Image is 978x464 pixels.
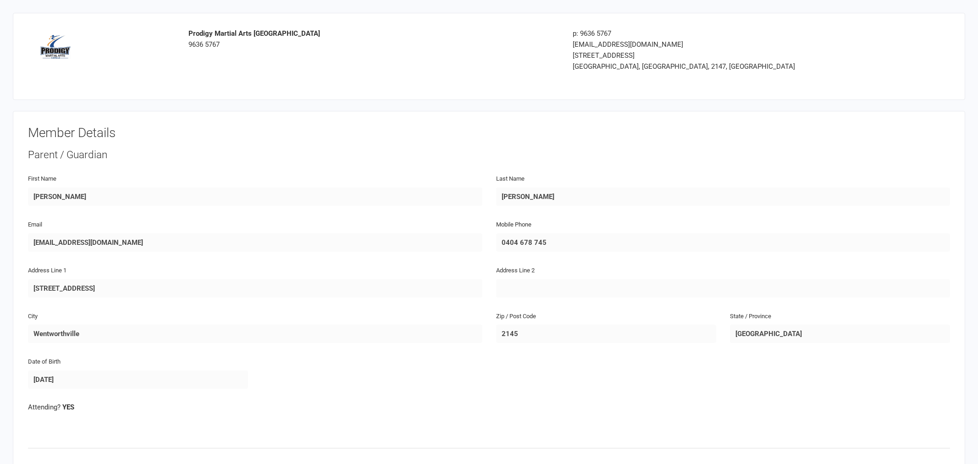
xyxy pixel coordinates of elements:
span: Attending? [28,403,61,411]
label: Mobile Phone [496,220,531,230]
label: City [28,312,38,321]
div: 9636 5767 [188,28,559,50]
div: [STREET_ADDRESS] [573,50,866,61]
label: Address Line 2 [496,266,535,276]
label: Zip / Post Code [496,312,536,321]
label: Last Name [496,174,525,184]
label: Address Line 1 [28,266,66,276]
div: p: 9636 5767 [573,28,866,39]
h3: Member Details [28,126,950,140]
label: First Name [28,174,56,184]
strong: Prodigy Martial Arts [GEOGRAPHIC_DATA] [188,29,320,38]
img: image1686218315.png [35,28,76,69]
div: [GEOGRAPHIC_DATA], [GEOGRAPHIC_DATA], 2147, [GEOGRAPHIC_DATA] [573,61,866,72]
strong: YES [62,403,74,411]
div: [EMAIL_ADDRESS][DOMAIN_NAME] [573,39,866,50]
label: State / Province [730,312,771,321]
div: Parent / Guardian [28,148,950,162]
label: Date of Birth [28,357,61,367]
label: Email [28,220,42,230]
